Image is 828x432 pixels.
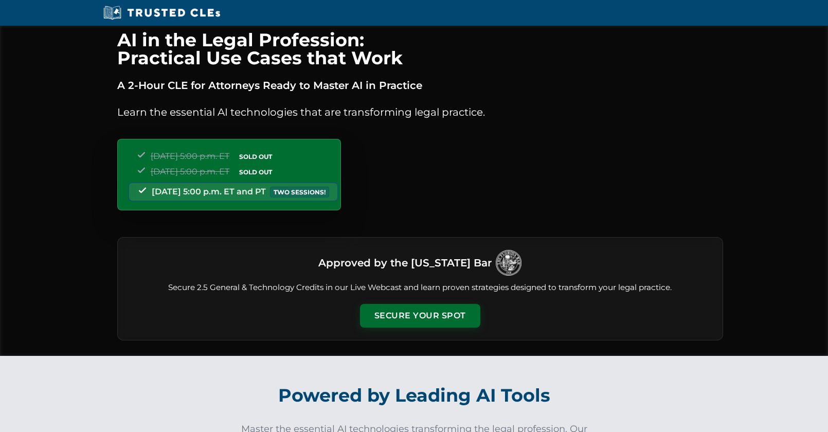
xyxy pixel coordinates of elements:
[236,167,276,177] span: SOLD OUT
[360,304,480,328] button: Secure Your Spot
[117,31,723,67] h1: AI in the Legal Profession: Practical Use Cases that Work
[117,104,723,120] p: Learn the essential AI technologies that are transforming legal practice.
[129,377,699,413] h2: Powered by Leading AI Tools
[151,151,229,161] span: [DATE] 5:00 p.m. ET
[496,250,521,276] img: Logo
[318,254,492,272] h3: Approved by the [US_STATE] Bar
[100,5,223,21] img: Trusted CLEs
[151,167,229,176] span: [DATE] 5:00 p.m. ET
[236,151,276,162] span: SOLD OUT
[130,282,710,294] p: Secure 2.5 General & Technology Credits in our Live Webcast and learn proven strategies designed ...
[117,77,723,94] p: A 2-Hour CLE for Attorneys Ready to Master AI in Practice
